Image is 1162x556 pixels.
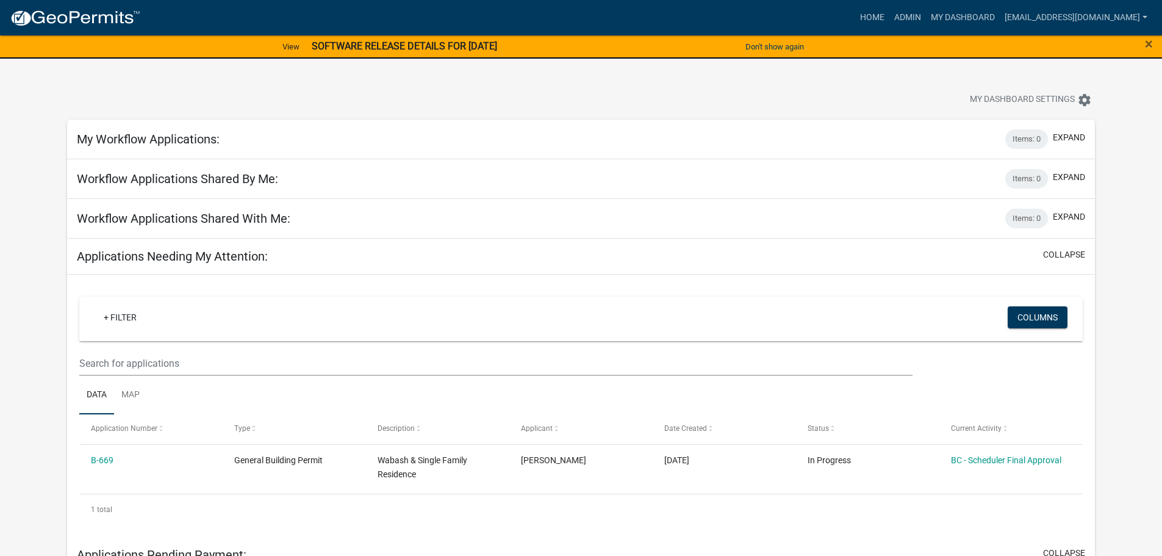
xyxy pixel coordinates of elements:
[1053,211,1085,223] button: expand
[1077,93,1092,107] i: settings
[77,132,220,146] h5: My Workflow Applications:
[1005,209,1048,228] div: Items: 0
[1145,37,1153,51] button: Close
[808,455,851,465] span: In Progress
[378,424,415,433] span: Description
[521,455,586,465] span: Shane Weist
[366,414,509,444] datatable-header-cell: Description
[926,6,1000,29] a: My Dashboard
[234,455,323,465] span: General Building Permit
[94,306,146,328] a: + Filter
[278,37,304,57] a: View
[1053,131,1085,144] button: expand
[855,6,889,29] a: Home
[67,275,1095,537] div: collapse
[664,424,707,433] span: Date Created
[653,414,796,444] datatable-header-cell: Date Created
[79,414,223,444] datatable-header-cell: Application Number
[509,414,653,444] datatable-header-cell: Applicant
[114,376,147,415] a: Map
[234,424,250,433] span: Type
[79,494,1083,525] div: 1 total
[1008,306,1067,328] button: Columns
[79,376,114,415] a: Data
[970,93,1075,107] span: My Dashboard Settings
[1145,35,1153,52] span: ×
[795,414,939,444] datatable-header-cell: Status
[223,414,366,444] datatable-header-cell: Type
[951,455,1061,465] a: BC - Scheduler Final Approval
[960,88,1102,112] button: My Dashboard Settingssettings
[91,424,157,433] span: Application Number
[808,424,829,433] span: Status
[664,455,689,465] span: 09/22/2025
[77,249,268,264] h5: Applications Needing My Attention:
[312,40,497,52] strong: SOFTWARE RELEASE DETAILS FOR [DATE]
[91,455,113,465] a: B-669
[1005,129,1048,149] div: Items: 0
[378,455,467,479] span: Wabash & Single Family Residence
[1005,169,1048,189] div: Items: 0
[951,424,1002,433] span: Current Activity
[1043,248,1085,261] button: collapse
[741,37,809,57] button: Don't show again
[521,424,553,433] span: Applicant
[889,6,926,29] a: Admin
[1000,6,1152,29] a: [EMAIL_ADDRESS][DOMAIN_NAME]
[1053,171,1085,184] button: expand
[79,351,912,376] input: Search for applications
[77,211,290,226] h5: Workflow Applications Shared With Me:
[939,414,1082,444] datatable-header-cell: Current Activity
[77,171,278,186] h5: Workflow Applications Shared By Me:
